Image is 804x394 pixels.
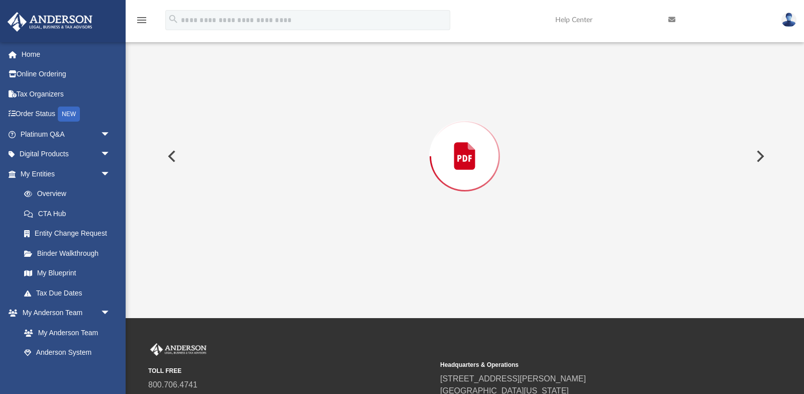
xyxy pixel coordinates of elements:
[136,19,148,26] a: menu
[440,360,725,369] small: Headquarters & Operations
[7,64,126,84] a: Online Ordering
[100,124,121,145] span: arrow_drop_down
[100,303,121,324] span: arrow_drop_down
[14,323,116,343] a: My Anderson Team
[148,343,209,356] img: Anderson Advisors Platinum Portal
[148,380,197,389] a: 800.706.4741
[14,224,126,244] a: Entity Change Request
[58,107,80,122] div: NEW
[7,124,126,144] a: Platinum Q&Aarrow_drop_down
[160,142,182,170] button: Previous File
[5,12,95,32] img: Anderson Advisors Platinum Portal
[148,366,433,375] small: TOLL FREE
[14,263,121,283] a: My Blueprint
[7,303,121,323] a: My Anderson Teamarrow_drop_down
[748,142,770,170] button: Next File
[168,14,179,25] i: search
[7,104,126,125] a: Order StatusNEW
[7,164,126,184] a: My Entitiesarrow_drop_down
[14,283,126,303] a: Tax Due Dates
[100,164,121,184] span: arrow_drop_down
[7,84,126,104] a: Tax Organizers
[14,184,126,204] a: Overview
[14,243,126,263] a: Binder Walkthrough
[7,44,126,64] a: Home
[781,13,796,27] img: User Pic
[7,144,126,164] a: Digital Productsarrow_drop_down
[100,144,121,165] span: arrow_drop_down
[14,204,126,224] a: CTA Hub
[440,374,586,383] a: [STREET_ADDRESS][PERSON_NAME]
[136,14,148,26] i: menu
[14,343,121,363] a: Anderson System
